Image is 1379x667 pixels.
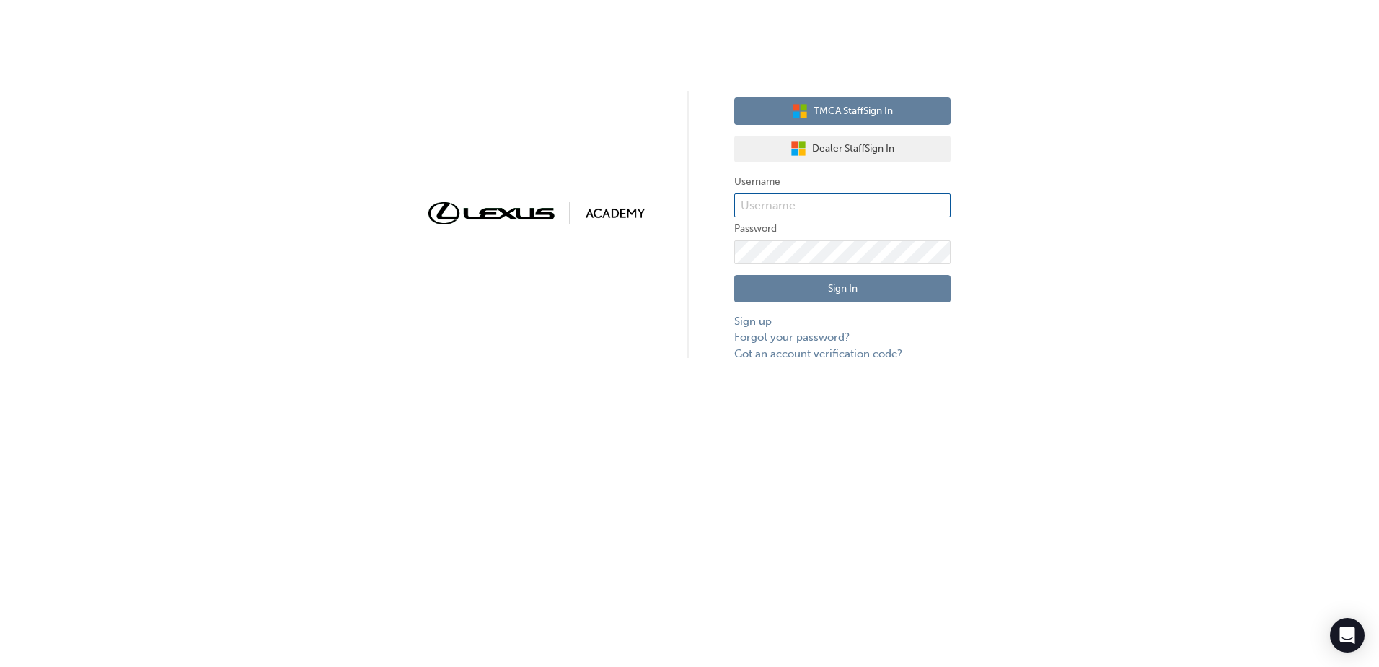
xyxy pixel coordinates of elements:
[734,220,951,237] label: Password
[734,97,951,125] button: TMCA StaffSign In
[734,313,951,330] a: Sign up
[734,275,951,302] button: Sign In
[734,136,951,163] button: Dealer StaffSign In
[734,193,951,218] input: Username
[734,173,951,191] label: Username
[428,202,645,224] img: Trak
[814,103,893,120] span: TMCA Staff Sign In
[734,329,951,346] a: Forgot your password?
[1330,618,1365,653] div: Open Intercom Messenger
[812,141,894,157] span: Dealer Staff Sign In
[734,346,951,362] a: Got an account verification code?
